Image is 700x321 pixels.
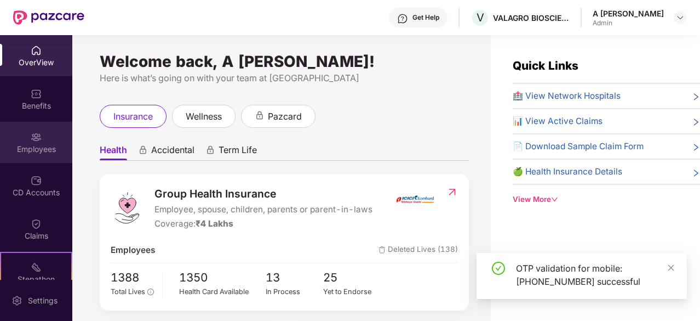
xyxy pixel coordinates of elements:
[205,145,215,155] div: animation
[513,165,622,178] span: 🍏 Health Insurance Details
[378,244,458,257] span: Deleted Lives (138)
[268,110,302,123] span: pazcard
[100,144,127,160] span: Health
[551,196,558,203] span: down
[179,286,266,297] div: Health Card Available
[100,57,469,66] div: Welcome back, A [PERSON_NAME]!
[397,13,408,24] img: svg+xml;base64,PHN2ZyBpZD0iSGVscC0zMngzMiIgeG1sbnM9Imh0dHA6Ly93d3cudzMub3JnLzIwMDAvc3ZnIiB3aWR0aD...
[446,187,458,198] img: RedirectIcon
[493,13,570,23] div: VALAGRO BIOSCIENCES
[111,269,154,287] span: 1388
[179,269,266,287] span: 1350
[186,110,222,123] span: wellness
[667,264,675,272] span: close
[513,140,644,153] span: 📄 Download Sample Claim Form
[692,117,700,128] span: right
[31,132,42,143] img: svg+xml;base64,PHN2ZyBpZD0iRW1wbG95ZWVzIiB4bWxucz0iaHR0cDovL3d3dy53My5vcmcvMjAwMC9zdmciIHdpZHRoPS...
[692,142,700,153] span: right
[323,269,381,287] span: 25
[477,11,484,24] span: V
[31,218,42,229] img: svg+xml;base64,PHN2ZyBpZD0iQ2xhaW0iIHhtbG5zPSJodHRwOi8vd3d3LnczLm9yZy8yMDAwL3N2ZyIgd2lkdGg9IjIwIi...
[219,144,257,160] span: Term Life
[593,19,664,27] div: Admin
[378,246,386,254] img: deleteIcon
[12,295,22,306] img: svg+xml;base64,PHN2ZyBpZD0iU2V0dGluZy0yMHgyMCIgeG1sbnM9Imh0dHA6Ly93d3cudzMub3JnLzIwMDAvc3ZnIiB3aW...
[492,262,505,275] span: check-circle
[25,295,61,306] div: Settings
[266,269,324,287] span: 13
[394,185,435,213] img: insurerIcon
[513,115,603,128] span: 📊 View Active Claims
[513,89,621,103] span: 🏥 View Network Hospitals
[676,13,685,22] img: svg+xml;base64,PHN2ZyBpZD0iRHJvcGRvd24tMzJ4MzIiIHhtbG5zPSJodHRwOi8vd3d3LnczLm9yZy8yMDAwL3N2ZyIgd2...
[111,244,155,257] span: Employees
[154,217,372,230] div: Coverage:
[196,218,233,229] span: ₹4 Lakhs
[692,92,700,103] span: right
[151,144,194,160] span: Accidental
[323,286,381,297] div: Yet to Endorse
[138,145,148,155] div: animation
[154,185,372,202] span: Group Health Insurance
[516,262,674,288] div: OTP validation for mobile: [PHONE_NUMBER] successful
[13,10,84,25] img: New Pazcare Logo
[692,167,700,178] span: right
[513,59,578,72] span: Quick Links
[266,286,324,297] div: In Process
[255,111,265,121] div: animation
[513,194,700,205] div: View More
[31,262,42,273] img: svg+xml;base64,PHN2ZyB4bWxucz0iaHR0cDovL3d3dy53My5vcmcvMjAwMC9zdmciIHdpZHRoPSIyMSIgaGVpZ2h0PSIyMC...
[31,88,42,99] img: svg+xml;base64,PHN2ZyBpZD0iQmVuZWZpdHMiIHhtbG5zPSJodHRwOi8vd3d3LnczLm9yZy8yMDAwL3N2ZyIgd2lkdGg9Ij...
[100,71,469,85] div: Here is what’s going on with your team at [GEOGRAPHIC_DATA]
[31,175,42,186] img: svg+xml;base64,PHN2ZyBpZD0iQ0RfQWNjb3VudHMiIGRhdGEtbmFtZT0iQ0QgQWNjb3VudHMiIHhtbG5zPSJodHRwOi8vd3...
[412,13,439,22] div: Get Help
[147,289,153,295] span: info-circle
[113,110,153,123] span: insurance
[31,45,42,56] img: svg+xml;base64,PHN2ZyBpZD0iSG9tZSIgeG1sbnM9Imh0dHA6Ly93d3cudzMub3JnLzIwMDAvc3ZnIiB3aWR0aD0iMjAiIG...
[593,8,664,19] div: A [PERSON_NAME]
[154,203,372,216] span: Employee, spouse, children, parents or parent-in-laws
[1,274,71,285] div: Stepathon
[111,288,145,296] span: Total Lives
[111,192,144,224] img: logo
